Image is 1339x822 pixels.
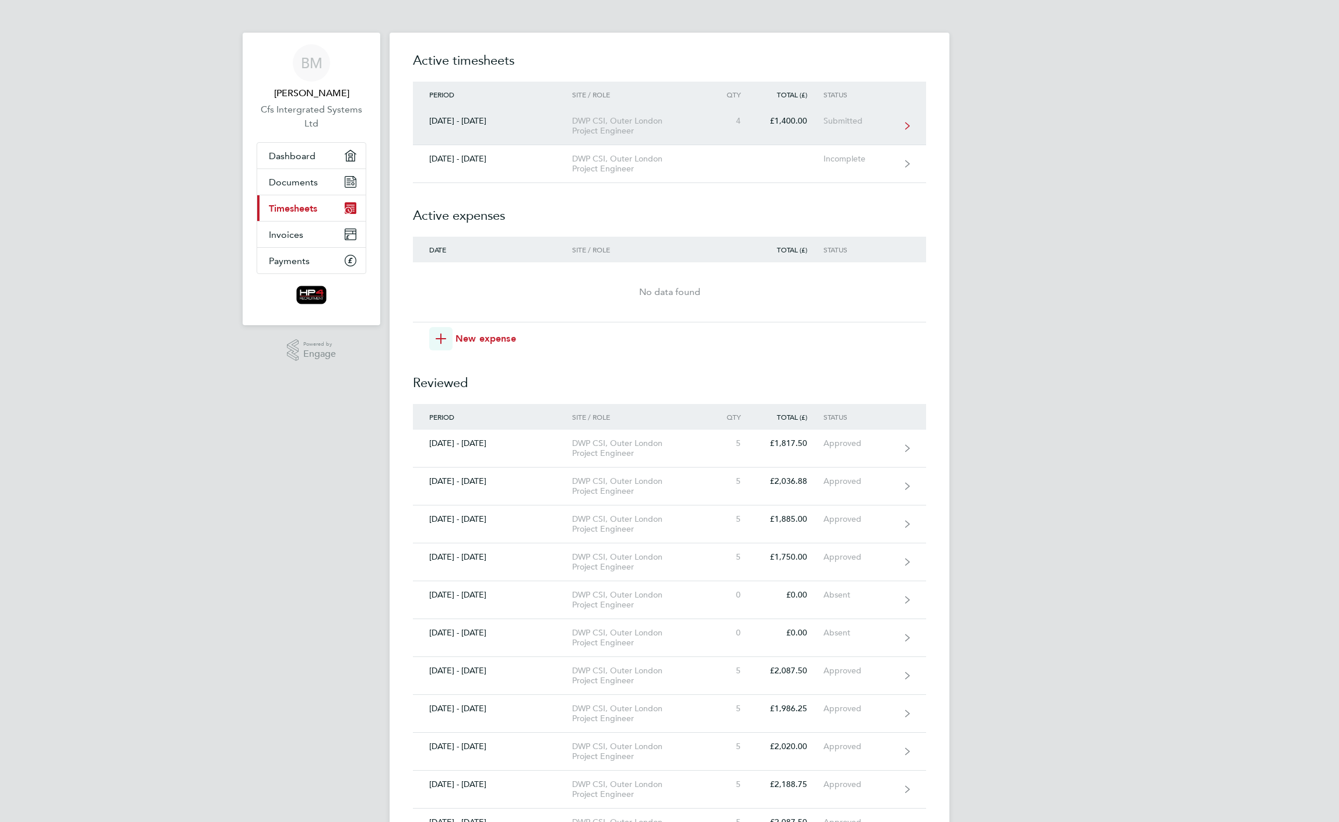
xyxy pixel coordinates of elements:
[706,628,757,638] div: 0
[257,286,366,304] a: Go to home page
[413,285,926,299] div: No data found
[823,742,895,751] div: Approved
[572,666,706,686] div: DWP CSI, Outer London Project Engineer
[413,154,572,164] div: [DATE] - [DATE]
[413,695,926,733] a: [DATE] - [DATE]DWP CSI, Outer London Project Engineer5£1,986.25Approved
[413,51,926,82] h2: Active timesheets
[413,581,926,619] a: [DATE] - [DATE]DWP CSI, Outer London Project Engineer0£0.00Absent
[572,476,706,496] div: DWP CSI, Outer London Project Engineer
[823,438,895,448] div: Approved
[413,107,926,145] a: [DATE] - [DATE]DWP CSI, Outer London Project Engineer4£1,400.00Submitted
[413,552,572,562] div: [DATE] - [DATE]
[757,742,823,751] div: £2,020.00
[413,771,926,809] a: [DATE] - [DATE]DWP CSI, Outer London Project Engineer5£2,188.75Approved
[706,514,757,524] div: 5
[413,543,926,581] a: [DATE] - [DATE]DWP CSI, Outer London Project Engineer5£1,750.00Approved
[757,590,823,600] div: £0.00
[757,628,823,638] div: £0.00
[572,779,706,799] div: DWP CSI, Outer London Project Engineer
[757,90,823,99] div: Total (£)
[257,86,366,100] span: Ben Moore
[823,116,895,126] div: Submitted
[572,514,706,534] div: DWP CSI, Outer London Project Engineer
[757,514,823,524] div: £1,885.00
[706,742,757,751] div: 5
[706,476,757,486] div: 5
[303,349,336,359] span: Engage
[572,590,706,610] div: DWP CSI, Outer London Project Engineer
[823,666,895,676] div: Approved
[706,413,757,421] div: Qty
[823,779,895,789] div: Approved
[757,245,823,254] div: Total (£)
[413,430,926,468] a: [DATE] - [DATE]DWP CSI, Outer London Project Engineer5£1,817.50Approved
[823,628,895,638] div: Absent
[413,468,926,505] a: [DATE] - [DATE]DWP CSI, Outer London Project Engineer5£2,036.88Approved
[823,154,895,164] div: Incomplete
[757,438,823,448] div: £1,817.50
[572,90,706,99] div: Site / Role
[413,116,572,126] div: [DATE] - [DATE]
[269,150,316,161] span: Dashboard
[572,413,706,421] div: Site / Role
[243,33,380,325] nav: Main navigation
[413,628,572,638] div: [DATE] - [DATE]
[413,514,572,524] div: [DATE] - [DATE]
[257,222,366,247] a: Invoices
[757,666,823,676] div: £2,087.50
[572,116,706,136] div: DWP CSI, Outer London Project Engineer
[413,742,572,751] div: [DATE] - [DATE]
[823,245,895,254] div: Status
[257,248,366,273] a: Payments
[572,552,706,572] div: DWP CSI, Outer London Project Engineer
[429,90,454,99] span: Period
[757,704,823,714] div: £1,986.25
[706,704,757,714] div: 5
[429,327,516,350] button: New expense
[413,619,926,657] a: [DATE] - [DATE]DWP CSI, Outer London Project Engineer0£0.00Absent
[823,514,895,524] div: Approved
[706,779,757,789] div: 5
[757,476,823,486] div: £2,036.88
[823,476,895,486] div: Approved
[706,590,757,600] div: 0
[413,590,572,600] div: [DATE] - [DATE]
[823,590,895,600] div: Absent
[413,350,926,404] h2: Reviewed
[413,779,572,789] div: [DATE] - [DATE]
[757,116,823,126] div: £1,400.00
[823,413,895,421] div: Status
[413,666,572,676] div: [DATE] - [DATE]
[257,169,366,195] a: Documents
[413,183,926,237] h2: Active expenses
[706,90,757,99] div: Qty
[706,666,757,676] div: 5
[572,438,706,458] div: DWP CSI, Outer London Project Engineer
[303,339,336,349] span: Powered by
[257,143,366,168] a: Dashboard
[413,505,926,543] a: [DATE] - [DATE]DWP CSI, Outer London Project Engineer5£1,885.00Approved
[757,779,823,789] div: £2,188.75
[706,438,757,448] div: 5
[413,657,926,695] a: [DATE] - [DATE]DWP CSI, Outer London Project Engineer5£2,087.50Approved
[287,339,336,361] a: Powered byEngage
[572,704,706,723] div: DWP CSI, Outer London Project Engineer
[572,154,706,174] div: DWP CSI, Outer London Project Engineer
[269,255,310,266] span: Payments
[269,229,303,240] span: Invoices
[301,55,323,71] span: BM
[572,628,706,648] div: DWP CSI, Outer London Project Engineer
[257,103,366,131] a: Cfs Intergrated Systems Ltd
[413,476,572,486] div: [DATE] - [DATE]
[757,413,823,421] div: Total (£)
[413,438,572,448] div: [DATE] - [DATE]
[413,145,926,183] a: [DATE] - [DATE]DWP CSI, Outer London Project EngineerIncomplete
[823,90,895,99] div: Status
[455,332,516,346] span: New expense
[429,412,454,421] span: Period
[706,552,757,562] div: 5
[296,286,327,304] img: hp4recruitment-logo-retina.png
[572,245,706,254] div: Site / Role
[413,704,572,714] div: [DATE] - [DATE]
[757,552,823,562] div: £1,750.00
